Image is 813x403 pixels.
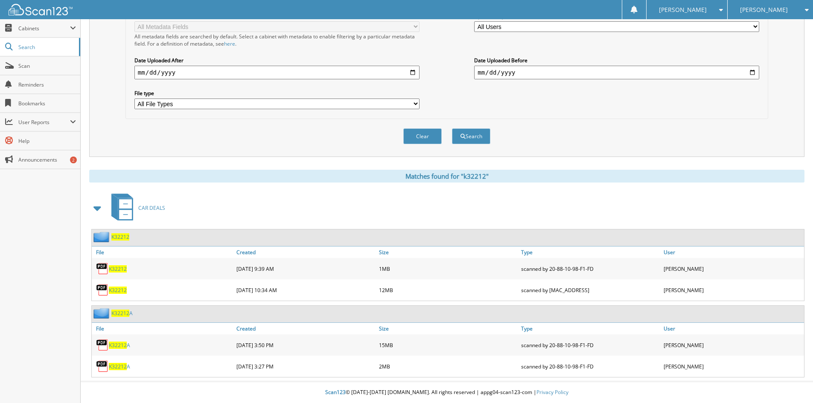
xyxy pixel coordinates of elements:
[234,246,377,258] a: Created
[661,358,804,375] div: [PERSON_NAME]
[234,260,377,277] div: [DATE] 9:39 AM
[224,40,235,47] a: here
[111,310,129,317] span: K32212
[134,66,420,79] input: start
[474,57,759,64] label: Date Uploaded Before
[93,308,111,319] img: folder2.png
[519,246,661,258] a: Type
[377,281,519,299] div: 12MB
[659,7,707,12] span: [PERSON_NAME]
[96,284,109,296] img: PDF.png
[109,363,130,370] a: K32212A
[96,339,109,351] img: PDF.png
[452,128,490,144] button: Search
[18,81,76,88] span: Reminders
[377,260,519,277] div: 1MB
[519,336,661,354] div: scanned by 20-88-10-98-F1-FD
[18,100,76,107] span: Bookmarks
[403,128,442,144] button: Clear
[81,382,813,403] div: © [DATE]-[DATE] [DOMAIN_NAME]. All rights reserved | appg04-scan123-com |
[109,265,127,273] a: K32212
[96,360,109,373] img: PDF.png
[109,342,130,349] a: K32212A
[18,119,70,126] span: User Reports
[661,336,804,354] div: [PERSON_NAME]
[770,362,813,403] iframe: Chat Widget
[111,233,129,241] a: K32212
[536,389,568,396] a: Privacy Policy
[89,170,804,183] div: Matches found for "k32212"
[92,323,234,334] a: File
[325,389,346,396] span: Scan123
[661,260,804,277] div: [PERSON_NAME]
[96,262,109,275] img: PDF.png
[234,358,377,375] div: [DATE] 3:27 PM
[134,90,420,97] label: File type
[18,43,75,51] span: Search
[377,336,519,354] div: 15MB
[134,33,420,47] div: All metadata fields are searched by default. Select a cabinet with metadata to enable filtering b...
[9,4,73,15] img: scan123-logo-white.svg
[106,191,165,225] a: CAR DEALS
[92,246,234,258] a: File
[111,310,133,317] a: K32212A
[109,342,127,349] span: K32212
[661,246,804,258] a: User
[519,260,661,277] div: scanned by 20-88-10-98-F1-FD
[234,281,377,299] div: [DATE] 10:34 AM
[519,358,661,375] div: scanned by 20-88-10-98-F1-FD
[519,281,661,299] div: scanned by [MAC_ADDRESS]
[18,62,76,70] span: Scan
[740,7,788,12] span: [PERSON_NAME]
[234,336,377,354] div: [DATE] 3:50 PM
[109,287,127,294] a: K32212
[18,137,76,145] span: Help
[93,232,111,242] img: folder2.png
[377,358,519,375] div: 2MB
[70,157,77,163] div: 2
[661,323,804,334] a: User
[474,66,759,79] input: end
[377,246,519,258] a: Size
[377,323,519,334] a: Size
[519,323,661,334] a: Type
[234,323,377,334] a: Created
[18,156,76,163] span: Announcements
[661,281,804,299] div: [PERSON_NAME]
[18,25,70,32] span: Cabinets
[134,57,420,64] label: Date Uploaded After
[138,204,165,212] span: CAR DEALS
[109,363,127,370] span: K32212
